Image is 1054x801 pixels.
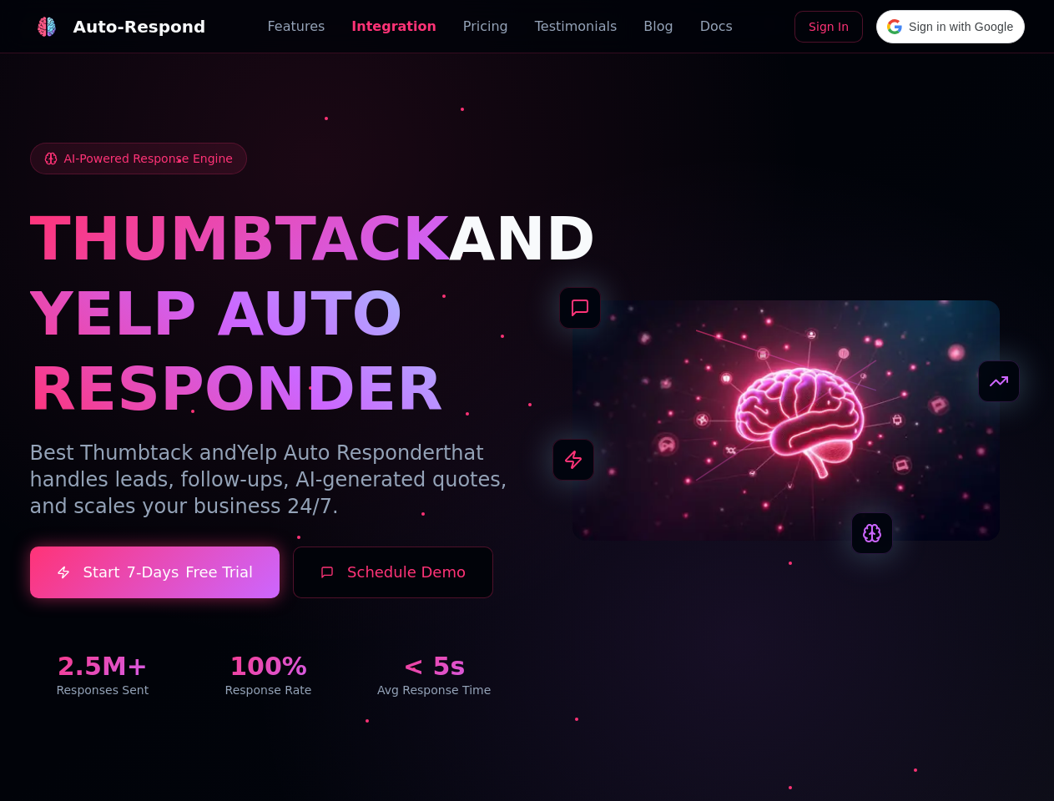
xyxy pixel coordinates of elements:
[794,11,863,43] a: Sign In
[30,10,206,43] a: Auto-Respond
[268,17,325,37] a: Features
[36,17,56,37] img: logo.svg
[449,204,596,274] span: AND
[909,18,1013,36] span: Sign in with Google
[126,561,179,584] span: 7-Days
[876,10,1024,43] div: Sign in with Google
[293,547,493,598] button: Schedule Demo
[30,682,176,698] div: Responses Sent
[535,17,618,37] a: Testimonials
[361,682,507,698] div: Avg Response Time
[30,276,507,426] h1: YELP AUTO RESPONDER
[361,652,507,682] div: < 5s
[572,300,1000,541] img: AI Neural Network Brain
[30,204,449,274] span: THUMBTACK
[30,440,507,520] p: Best Thumbtack and that handles leads, follow-ups, AI-generated quotes, and scales your business ...
[351,17,436,37] a: Integration
[64,150,233,167] span: AI-Powered Response Engine
[195,652,341,682] div: 100%
[463,17,508,37] a: Pricing
[237,441,443,465] span: Yelp Auto Responder
[30,547,280,598] a: Start7-DaysFree Trial
[195,682,341,698] div: Response Rate
[73,15,206,38] div: Auto-Respond
[30,652,176,682] div: 2.5M+
[700,17,733,37] a: Docs
[643,17,673,37] a: Blog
